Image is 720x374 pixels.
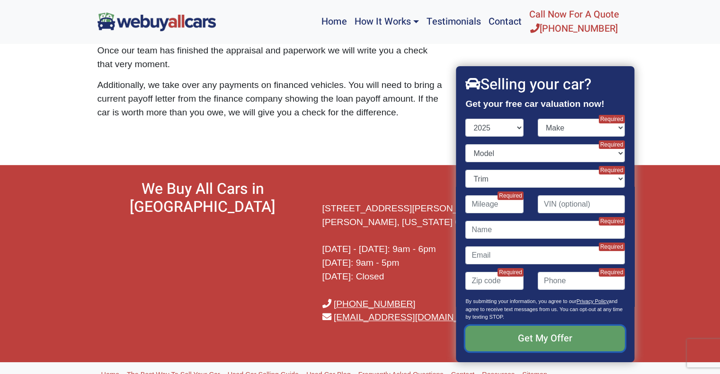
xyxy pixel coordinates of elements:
[538,272,625,290] input: Phone
[466,272,524,290] input: Zip code
[599,166,625,174] span: Required
[599,243,625,251] span: Required
[350,4,422,40] a: How It Works
[466,195,524,213] input: Mileage
[599,268,625,277] span: Required
[466,246,625,264] input: Email
[334,312,488,322] a: [EMAIL_ADDRESS][DOMAIN_NAME]
[466,99,604,109] strong: Get your free car valuation now!
[538,195,625,213] input: VIN (optional)
[322,202,533,324] p: [STREET_ADDRESS][PERSON_NAME] [PERSON_NAME], [US_STATE] 08043 [DATE] - [DATE]: 9am - 6pm [DATE]: ...
[599,115,625,123] span: Required
[577,298,609,304] a: Privacy Policy
[498,191,524,200] span: Required
[466,297,625,326] p: By submitting your information, you agree to our and agree to receive text messages from us. You ...
[423,4,485,40] a: Testimonials
[98,180,308,217] h2: We Buy All Cars in [GEOGRAPHIC_DATA]
[318,4,350,40] a: Home
[498,268,524,277] span: Required
[98,12,216,31] img: We Buy All Cars in NJ logo
[466,326,625,351] input: Get My Offer
[98,220,308,372] iframe: We Buy All Cars in NJ location and directions
[599,140,625,149] span: Required
[334,299,416,309] a: [PHONE_NUMBER]
[466,76,625,94] h2: Selling your car?
[98,78,443,119] p: Additionally, we take over any payments on financed vehicles. You will need to bring a current pa...
[599,217,625,226] span: Required
[485,4,525,40] a: Contact
[525,4,623,40] a: Call Now For A Quote[PHONE_NUMBER]
[466,221,625,239] input: Name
